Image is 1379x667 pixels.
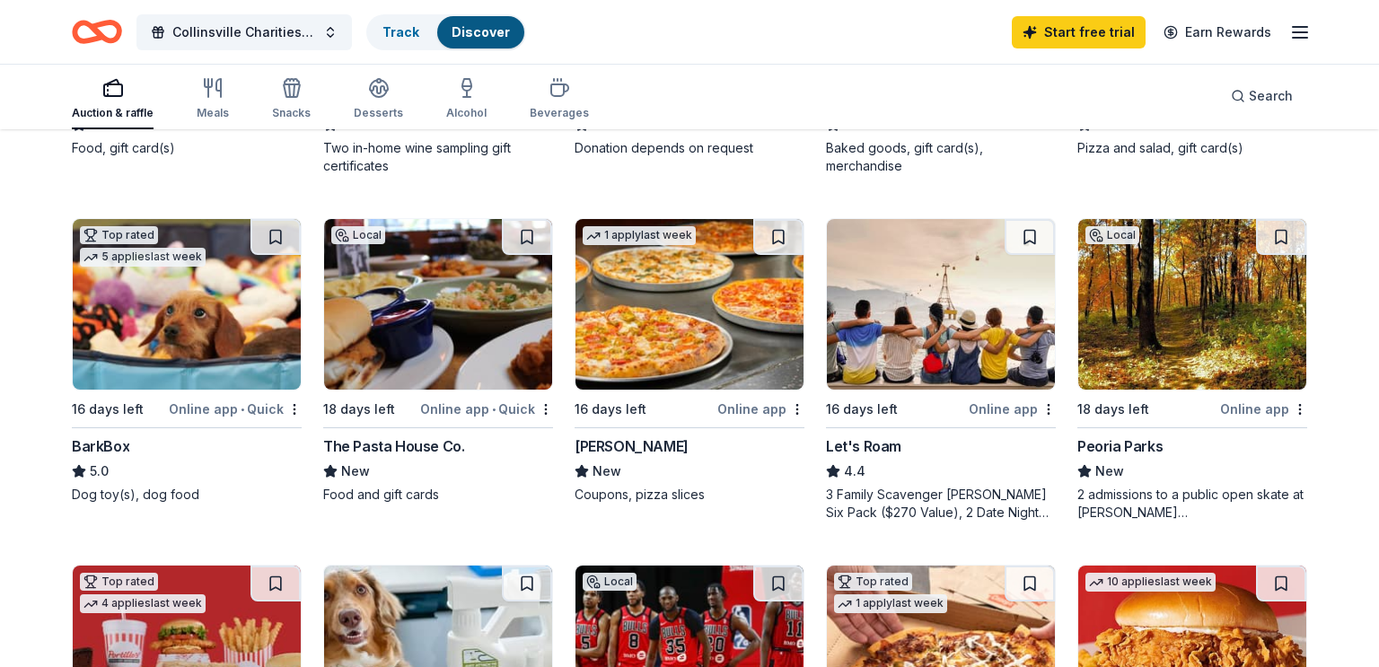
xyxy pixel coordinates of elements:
div: Top rated [80,573,158,591]
div: Meals [197,106,229,120]
div: Food, gift card(s) [72,139,302,157]
button: Meals [197,70,229,129]
div: Food and gift cards [323,486,553,504]
div: 1 apply last week [834,594,947,613]
div: 16 days left [72,399,144,420]
div: Local [583,573,637,591]
div: Online app [717,398,804,420]
div: Online app [969,398,1056,420]
span: • [241,402,244,417]
span: 4.4 [844,461,865,482]
div: 1 apply last week [583,226,696,245]
div: Baked goods, gift card(s), merchandise [826,139,1056,175]
span: New [1095,461,1124,482]
div: Let's Roam [826,435,901,457]
div: Beverages [530,106,589,120]
div: Local [1085,226,1139,244]
a: Home [72,11,122,53]
a: Start free trial [1012,16,1146,48]
span: 5.0 [90,461,109,482]
span: New [593,461,621,482]
div: Auction & raffle [72,106,154,120]
div: Online app Quick [169,398,302,420]
div: Donation depends on request [575,139,804,157]
div: Top rated [834,573,912,591]
span: • [492,402,496,417]
div: 18 days left [323,399,395,420]
div: 5 applies last week [80,248,206,267]
button: Alcohol [446,70,487,129]
div: Top rated [80,226,158,244]
span: New [341,461,370,482]
button: Desserts [354,70,403,129]
div: 2 admissions to a public open skate at [PERSON_NAME][GEOGRAPHIC_DATA], 2 admissions to [GEOGRAPHI... [1077,486,1307,522]
img: Image for BarkBox [73,219,301,390]
div: [PERSON_NAME] [575,435,689,457]
div: BarkBox [72,435,129,457]
div: Desserts [354,106,403,120]
img: Image for Mazzio's [575,219,804,390]
div: Local [331,226,385,244]
a: Image for BarkBoxTop rated5 applieslast week16 days leftOnline app•QuickBarkBox5.0Dog toy(s), dog... [72,218,302,504]
div: The Pasta House Co. [323,435,464,457]
button: Collinsville Charities for Children Trivia Night [136,14,352,50]
a: Earn Rewards [1153,16,1282,48]
div: Online app [1220,398,1307,420]
a: Image for The Pasta House Co.Local18 days leftOnline app•QuickThe Pasta House Co.NewFood and gift... [323,218,553,504]
div: 10 applies last week [1085,573,1216,592]
div: 18 days left [1077,399,1149,420]
div: Peoria Parks [1077,435,1163,457]
div: Coupons, pizza slices [575,486,804,504]
button: TrackDiscover [366,14,526,50]
img: Image for Let's Roam [827,219,1055,390]
div: Online app Quick [420,398,553,420]
a: Image for Let's Roam16 days leftOnline appLet's Roam4.43 Family Scavenger [PERSON_NAME] Six Pack ... [826,218,1056,522]
a: Image for Mazzio's1 applylast week16 days leftOnline app[PERSON_NAME]NewCoupons, pizza slices [575,218,804,504]
a: Image for Peoria ParksLocal18 days leftOnline appPeoria ParksNew2 admissions to a public open ska... [1077,218,1307,522]
span: Search [1249,85,1293,107]
button: Auction & raffle [72,70,154,129]
div: Snacks [272,106,311,120]
div: 3 Family Scavenger [PERSON_NAME] Six Pack ($270 Value), 2 Date Night Scavenger [PERSON_NAME] Two ... [826,486,1056,522]
a: Track [382,24,419,39]
div: Pizza and salad, gift card(s) [1077,139,1307,157]
img: Image for The Pasta House Co. [324,219,552,390]
div: Dog toy(s), dog food [72,486,302,504]
div: 16 days left [575,399,646,420]
span: Collinsville Charities for Children Trivia Night [172,22,316,43]
a: Discover [452,24,510,39]
button: Beverages [530,70,589,129]
div: 4 applies last week [80,594,206,613]
div: Alcohol [446,106,487,120]
img: Image for Peoria Parks [1078,219,1306,390]
div: 16 days left [826,399,898,420]
div: Two in-home wine sampling gift certificates [323,139,553,175]
button: Search [1217,78,1307,114]
button: Snacks [272,70,311,129]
